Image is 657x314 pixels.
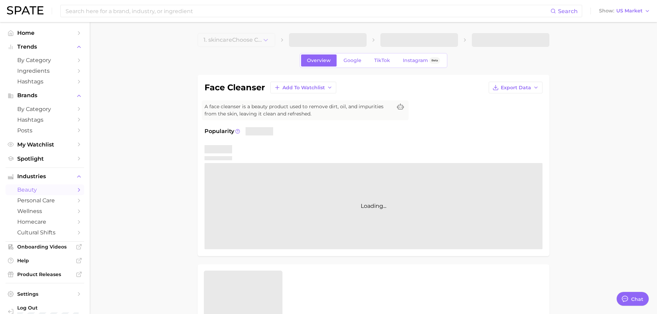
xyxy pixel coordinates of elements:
a: Product Releases [6,269,84,280]
button: Export Data [489,82,542,93]
a: Posts [6,125,84,136]
span: Product Releases [17,271,72,277]
span: Overview [307,58,331,63]
span: cultural shifts [17,229,72,236]
span: beauty [17,186,72,193]
span: homecare [17,219,72,225]
a: TikTok [368,54,396,67]
span: Beta [431,58,438,63]
a: Home [6,28,84,38]
span: My Watchlist [17,141,72,148]
a: Hashtags [6,76,84,87]
a: homecare [6,216,84,227]
span: Spotlight [17,155,72,162]
a: Spotlight [6,153,84,164]
span: A face cleanser is a beauty product used to remove dirt, oil, and impurities from the skin, leavi... [205,103,392,118]
a: personal care [6,195,84,206]
span: Brands [17,92,72,99]
button: Brands [6,90,84,101]
a: wellness [6,206,84,216]
a: beauty [6,184,84,195]
span: Settings [17,291,72,297]
button: Trends [6,42,84,52]
span: personal care [17,197,72,204]
a: cultural shifts [6,227,84,238]
span: Home [17,30,72,36]
span: Add to Watchlist [282,85,325,91]
button: Add to Watchlist [270,82,336,93]
a: Onboarding Videos [6,242,84,252]
span: Hashtags [17,117,72,123]
a: Ingredients [6,65,84,76]
a: by Category [6,104,84,114]
a: Help [6,255,84,266]
h1: face cleanser [205,83,265,92]
span: Log Out [17,305,88,311]
span: Ingredients [17,68,72,74]
a: InstagramBeta [397,54,446,67]
span: Show [599,9,614,13]
span: by Category [17,106,72,112]
a: Overview [301,54,337,67]
input: Search here for a brand, industry, or ingredient [65,5,550,17]
span: Trends [17,44,72,50]
span: Search [558,8,578,14]
a: by Category [6,55,84,65]
a: My Watchlist [6,139,84,150]
span: Export Data [501,85,531,91]
span: Hashtags [17,78,72,85]
span: Onboarding Videos [17,244,72,250]
img: SPATE [7,6,43,14]
span: Posts [17,127,72,134]
span: TikTok [374,58,390,63]
span: by Category [17,57,72,63]
span: Popularity [205,127,234,135]
button: Industries [6,171,84,182]
div: Loading... [205,163,542,249]
button: 1. skincareChoose Category [198,33,275,47]
span: US Market [616,9,643,13]
a: Hashtags [6,114,84,125]
a: Google [338,54,367,67]
span: 1. skincare Choose Category [203,37,262,43]
span: Industries [17,173,72,180]
span: Google [344,58,361,63]
span: wellness [17,208,72,214]
span: Instagram [403,58,428,63]
a: Settings [6,289,84,299]
button: ShowUS Market [597,7,652,16]
span: Help [17,257,72,264]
